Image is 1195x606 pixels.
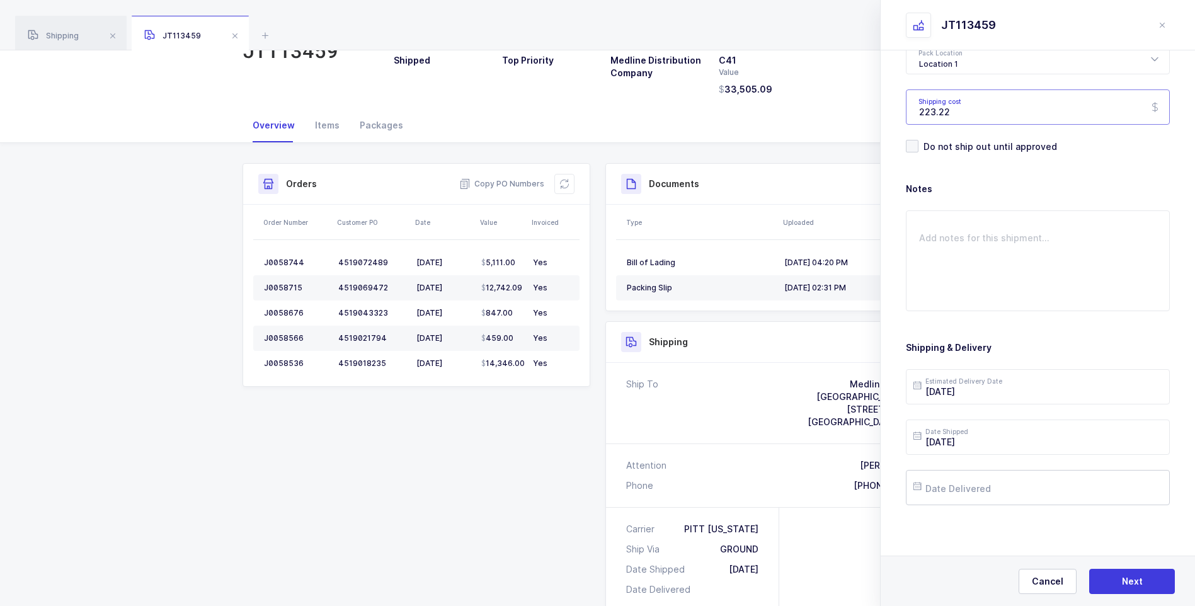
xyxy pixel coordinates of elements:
[481,258,515,268] span: 5,111.00
[627,258,774,268] div: Bill of Lading
[533,358,547,368] span: Yes
[338,308,406,318] div: 4519043323
[394,54,487,67] h3: Shipped
[626,583,695,596] div: Date Delivered
[783,217,939,227] div: Uploaded
[719,83,772,96] span: 33,505.09
[720,543,758,556] div: GROUND
[626,217,775,227] div: Type
[338,258,406,268] div: 4519072489
[337,217,408,227] div: Customer PO
[28,31,79,40] span: Shipping
[808,403,932,416] div: [STREET_ADDRESS]
[286,178,317,190] h3: Orders
[144,31,201,40] span: JT113459
[481,283,522,293] span: 12,742.09
[264,308,328,318] div: J0058676
[338,333,406,343] div: 4519021794
[906,183,1170,195] h3: Notes
[416,358,471,369] div: [DATE]
[906,89,1170,125] input: Shipping cost
[808,391,932,403] div: [GEOGRAPHIC_DATA]– C41
[1155,18,1170,33] button: close drawer
[481,308,513,318] span: 847.00
[610,54,704,79] h3: Medline Distribution Company
[533,308,547,317] span: Yes
[533,258,547,267] span: Yes
[533,283,547,292] span: Yes
[784,283,932,293] div: [DATE] 02:31 PM
[626,543,665,556] div: Ship Via
[415,217,472,227] div: Date
[808,416,932,427] span: [GEOGRAPHIC_DATA], 43162
[918,140,1057,152] span: Do not ship out until approved
[533,333,547,343] span: Yes
[860,459,932,472] div: [PERSON_NAME]
[784,258,932,268] div: [DATE] 04:20 PM
[481,358,525,369] span: 14,346.00
[338,358,406,369] div: 4519018235
[906,341,1170,354] h3: Shipping & Delivery
[1089,569,1175,594] button: Next
[719,67,812,78] div: Value
[416,333,471,343] div: [DATE]
[350,108,413,142] div: Packages
[626,459,666,472] div: Attention
[481,333,513,343] span: 459.00
[854,479,932,492] div: [PHONE_NUMBER]
[626,523,660,535] div: Carrier
[729,563,758,576] div: [DATE]
[480,217,524,227] div: Value
[502,54,595,67] h3: Top Priority
[243,108,305,142] div: Overview
[264,283,328,293] div: J0058715
[416,283,471,293] div: [DATE]
[1019,569,1077,594] button: Cancel
[416,258,471,268] div: [DATE]
[808,378,932,391] div: Medline Industries
[627,283,774,293] div: Packing Slip
[264,358,328,369] div: J0058536
[649,336,688,348] h3: Shipping
[459,178,544,190] button: Copy PO Numbers
[264,333,328,343] div: J0058566
[626,479,653,492] div: Phone
[264,258,328,268] div: J0058744
[416,308,471,318] div: [DATE]
[263,217,329,227] div: Order Number
[684,523,758,535] div: PITT [US_STATE]
[649,178,699,190] h3: Documents
[532,217,576,227] div: Invoiced
[1032,575,1063,588] span: Cancel
[719,54,812,67] h3: C41
[941,18,996,33] div: JT113459
[338,283,406,293] div: 4519069472
[626,378,658,428] div: Ship To
[626,563,690,576] div: Date Shipped
[1122,575,1143,588] span: Next
[305,108,350,142] div: Items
